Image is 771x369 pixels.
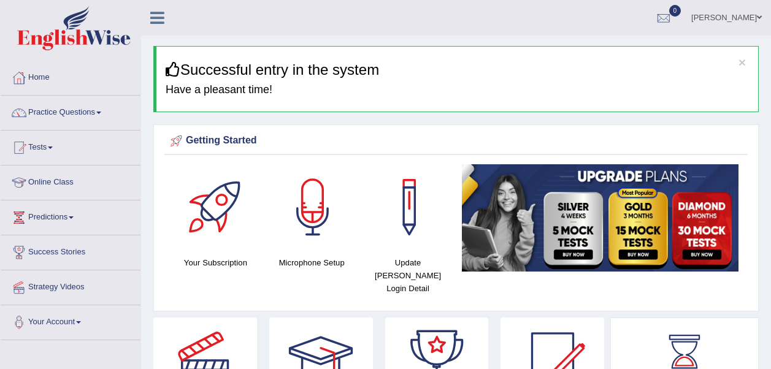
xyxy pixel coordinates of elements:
[1,200,140,231] a: Predictions
[167,132,745,150] div: Getting Started
[669,5,681,17] span: 0
[1,131,140,161] a: Tests
[1,270,140,301] a: Strategy Videos
[738,56,746,69] button: ×
[1,305,140,336] a: Your Account
[1,96,140,126] a: Practice Questions
[1,61,140,91] a: Home
[462,164,738,271] img: small5.jpg
[174,256,258,269] h4: Your Subscription
[1,235,140,266] a: Success Stories
[1,165,140,196] a: Online Class
[270,256,354,269] h4: Microphone Setup
[166,84,749,96] h4: Have a pleasant time!
[366,256,450,295] h4: Update [PERSON_NAME] Login Detail
[166,62,749,78] h3: Successful entry in the system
